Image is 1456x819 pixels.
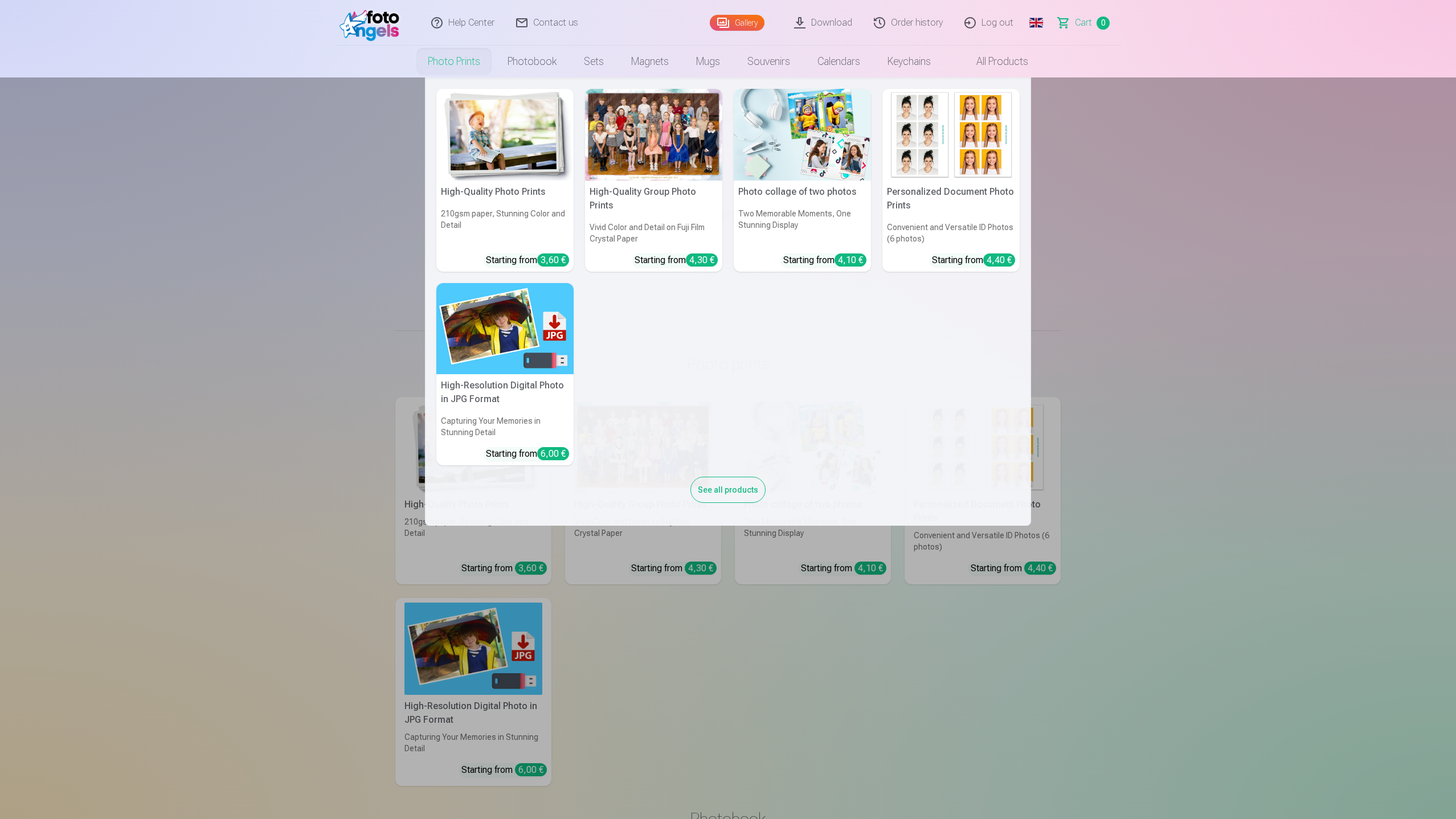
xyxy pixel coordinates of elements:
div: Starting from [635,253,718,267]
a: All products [944,46,1042,77]
h6: Capturing Your Memories in Stunning Detail [436,411,574,443]
a: High-Quality Photo PrintsHigh-Quality Photo Prints210gsm paper, Stunning Color and DetailStarting... [436,89,574,272]
div: 4,10 € [835,253,866,267]
div: Starting from [783,253,866,267]
img: Personalized Document Photo Prints [882,89,1020,181]
div: Starting from [932,253,1015,267]
div: Starting from [486,447,569,461]
a: Souvenirs [734,46,804,77]
h6: Vivid Color and Detail on Fuji Film Crystal Paper [585,217,722,249]
a: Keychains [874,46,944,77]
a: Calendars [804,46,874,77]
a: Sets [570,46,617,77]
h5: High-Quality Photo Prints [436,181,574,203]
a: Photobook [494,46,570,77]
span: 0 [1097,17,1110,30]
h6: 210gsm paper, Stunning Color and Detail [436,203,574,249]
a: Personalized Document Photo PrintsPersonalized Document Photo PrintsConvenient and Versatile ID P... [882,89,1020,272]
img: /fa1 [340,5,405,41]
a: High-Quality Group Photo PrintsVivid Color and Detail on Fuji Film Crystal PaperStarting from4,30 € [585,89,722,272]
div: 4,30 € [686,253,718,267]
h5: Photo collage of two photos [734,181,871,203]
h5: High-Resolution Digital Photo in JPG Format [436,374,574,411]
img: Photo collage of two photos [734,89,871,181]
span: Сart [1075,16,1092,30]
a: See all products [690,483,766,495]
a: High-Resolution Digital Photo in JPG FormatHigh-Resolution Digital Photo in JPG FormatCapturing Y... [436,283,574,466]
div: See all products [690,477,766,503]
img: High-Quality Photo Prints [436,89,574,181]
a: Mugs [682,46,734,77]
img: High-Resolution Digital Photo in JPG Format [436,283,574,375]
a: Magnets [617,46,682,77]
h5: High-Quality Group Photo Prints [585,181,722,217]
div: 4,40 € [983,253,1015,267]
a: Gallery [710,15,764,31]
h6: Two Memorable Moments, One Stunning Display [734,203,871,249]
h5: Personalized Document Photo Prints [882,181,1020,217]
div: 3,60 € [537,253,569,267]
h6: Convenient and Versatile ID Photos (6 photos) [882,217,1020,249]
a: Photo collage of two photosPhoto collage of two photosTwo Memorable Moments, One Stunning Display... [734,89,871,272]
div: 6,00 € [537,447,569,460]
div: Starting from [486,253,569,267]
a: Photo prints [414,46,494,77]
